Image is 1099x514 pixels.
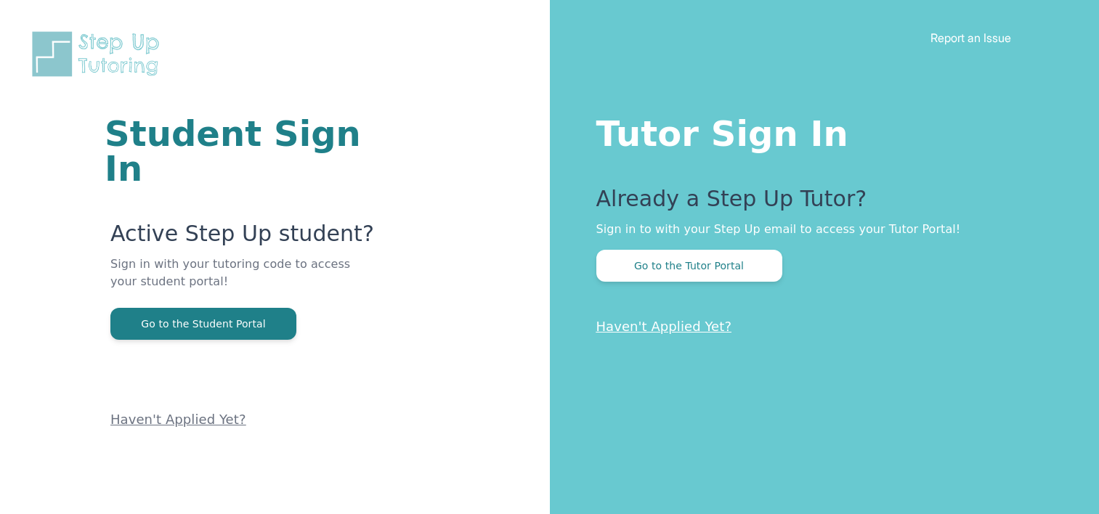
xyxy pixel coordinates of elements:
img: Step Up Tutoring horizontal logo [29,29,169,79]
h1: Tutor Sign In [596,110,1042,151]
p: Sign in to with your Step Up email to access your Tutor Portal! [596,221,1042,238]
p: Sign in with your tutoring code to access your student portal! [110,256,376,308]
a: Report an Issue [930,30,1011,45]
p: Already a Step Up Tutor? [596,186,1042,221]
a: Haven't Applied Yet? [596,319,732,334]
p: Active Step Up student? [110,221,376,256]
button: Go to the Student Portal [110,308,296,340]
a: Go to the Tutor Portal [596,258,782,272]
a: Haven't Applied Yet? [110,412,246,427]
h1: Student Sign In [105,116,376,186]
a: Go to the Student Portal [110,317,296,330]
button: Go to the Tutor Portal [596,250,782,282]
